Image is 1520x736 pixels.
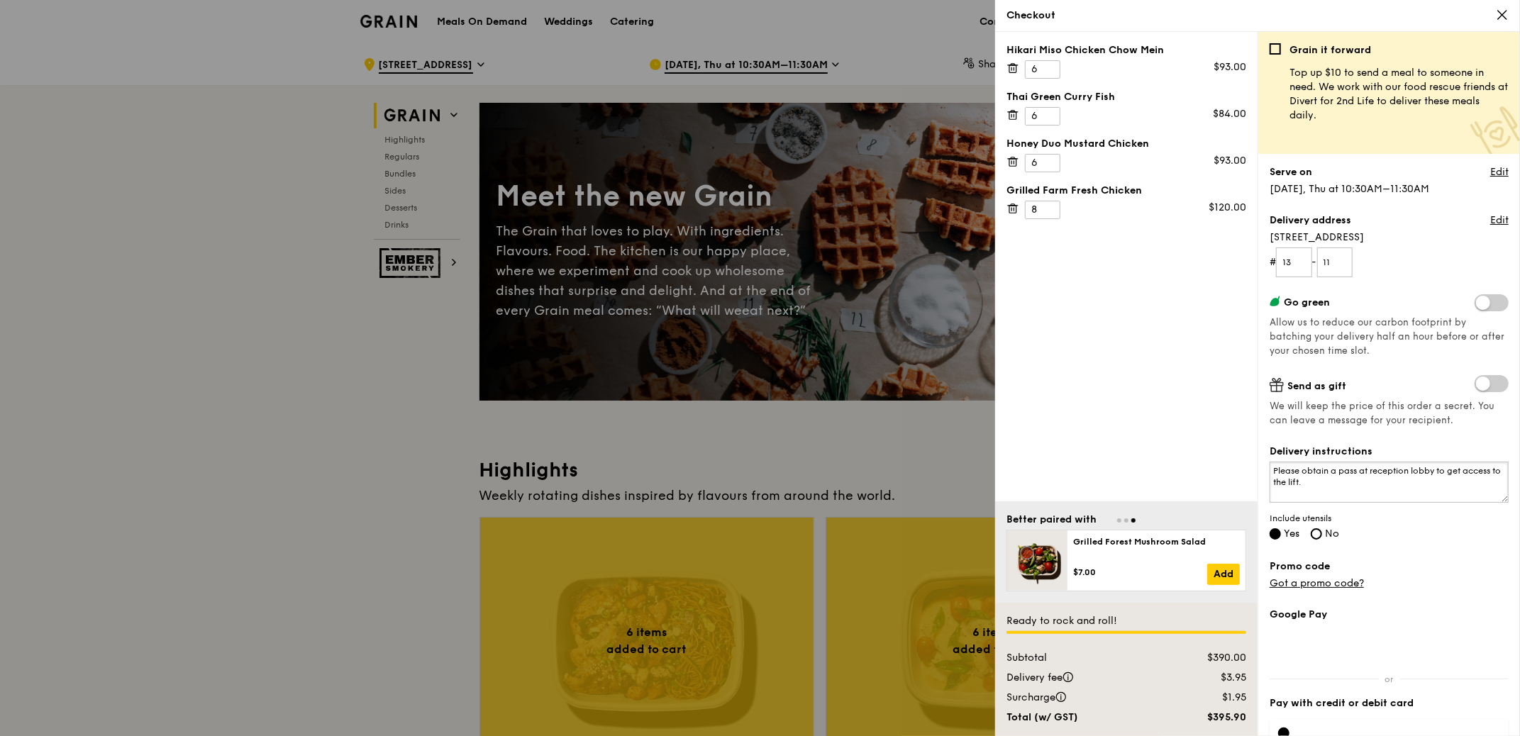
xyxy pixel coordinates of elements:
input: Unit [1317,247,1353,277]
input: Floor [1276,247,1312,277]
span: Send as gift [1287,380,1346,392]
span: No [1325,528,1339,540]
form: # - [1270,247,1509,277]
span: We will keep the price of this order a secret. You can leave a message for your recipient. [1270,399,1509,428]
div: $7.00 [1073,567,1207,578]
div: $84.00 [1213,107,1246,121]
p: Top up $10 to send a meal to someone in need. We work with our food rescue friends at Divert for ... [1289,66,1509,123]
iframe: Secure payment button frame [1270,630,1509,662]
a: Got a promo code? [1270,577,1364,589]
div: Grilled Forest Mushroom Salad [1073,536,1240,547]
label: Google Pay [1270,608,1509,622]
a: Edit [1490,213,1509,228]
span: Allow us to reduce our carbon footprint by batching your delivery half an hour before or after yo... [1270,317,1504,357]
div: Subtotal [998,651,1169,665]
div: Hikari Miso Chicken Chow Mein [1006,43,1246,57]
div: Honey Duo Mustard Chicken [1006,137,1246,151]
label: Promo code [1270,559,1509,574]
span: Include utensils [1270,513,1509,524]
div: $93.00 [1214,154,1246,168]
span: Go to slide 1 [1117,518,1121,523]
div: Delivery fee [998,671,1169,685]
div: Checkout [1006,9,1509,23]
div: Total (w/ GST) [998,710,1169,725]
a: Edit [1490,165,1509,179]
div: $93.00 [1214,60,1246,74]
label: Delivery instructions [1270,445,1509,459]
span: Yes [1284,528,1299,540]
label: Serve on [1270,165,1312,179]
div: Surcharge [998,691,1169,705]
label: Delivery address [1270,213,1351,228]
span: Go green [1284,296,1330,308]
div: Thai Green Curry Fish [1006,90,1246,104]
div: Grilled Farm Fresh Chicken [1006,184,1246,198]
div: Ready to rock and roll! [1006,614,1246,628]
div: $3.95 [1169,671,1255,685]
div: $395.90 [1169,710,1255,725]
div: $120.00 [1209,201,1246,215]
input: No [1311,528,1322,540]
span: [STREET_ADDRESS] [1270,230,1509,245]
span: [DATE], Thu at 10:30AM–11:30AM [1270,183,1429,195]
div: Better paired with [1006,513,1097,527]
img: Meal donation [1470,106,1520,157]
span: Go to slide 2 [1124,518,1128,523]
div: $390.00 [1169,651,1255,665]
span: Go to slide 3 [1131,518,1136,523]
label: Pay with credit or debit card [1270,696,1509,710]
a: Add [1207,564,1240,585]
div: $1.95 [1169,691,1255,705]
input: Yes [1270,528,1281,540]
b: Grain it forward [1289,44,1371,56]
